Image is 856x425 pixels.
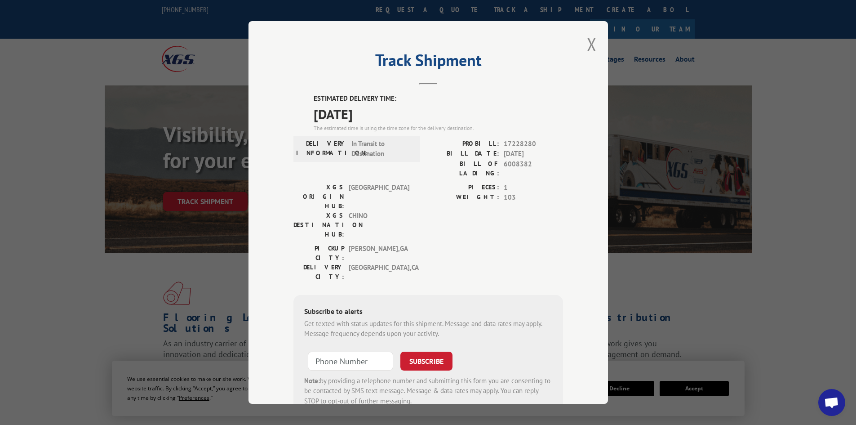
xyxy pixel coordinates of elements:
[504,183,563,193] span: 1
[504,192,563,203] span: 103
[587,32,597,56] button: Close modal
[293,211,344,239] label: XGS DESTINATION HUB:
[304,376,552,407] div: by providing a telephone number and submitting this form you are consenting to be contacted by SM...
[428,159,499,178] label: BILL OF LADING:
[293,244,344,263] label: PICKUP CITY:
[304,319,552,339] div: Get texted with status updates for this shipment. Message and data rates may apply. Message frequ...
[293,54,563,71] h2: Track Shipment
[504,159,563,178] span: 6008382
[304,306,552,319] div: Subscribe to alerts
[504,139,563,149] span: 17228280
[293,183,344,211] label: XGS ORIGIN HUB:
[349,183,409,211] span: [GEOGRAPHIC_DATA]
[349,263,409,282] span: [GEOGRAPHIC_DATA] , CA
[314,124,563,132] div: The estimated time is using the time zone for the delivery destination.
[428,192,499,203] label: WEIGHT:
[308,352,393,371] input: Phone Number
[349,211,409,239] span: CHINO
[349,244,409,263] span: [PERSON_NAME] , GA
[428,149,499,159] label: BILL DATE:
[304,376,320,385] strong: Note:
[296,139,347,159] label: DELIVERY INFORMATION:
[351,139,412,159] span: In Transit to Destination
[293,263,344,282] label: DELIVERY CITY:
[504,149,563,159] span: [DATE]
[818,389,845,416] a: Open chat
[428,183,499,193] label: PIECES:
[314,94,563,104] label: ESTIMATED DELIVERY TIME:
[428,139,499,149] label: PROBILL:
[314,104,563,124] span: [DATE]
[400,352,452,371] button: SUBSCRIBE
